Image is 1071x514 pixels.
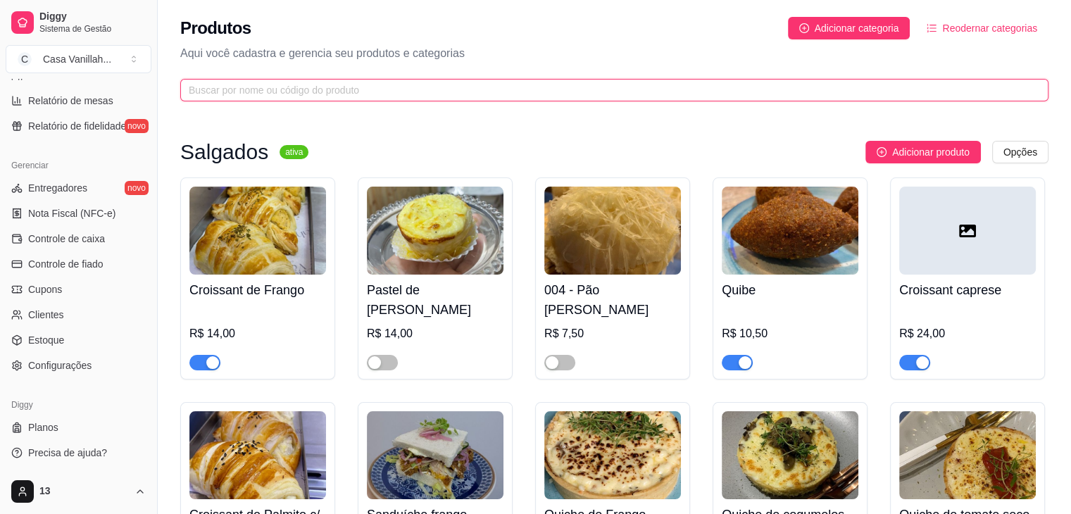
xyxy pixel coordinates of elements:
[6,329,151,351] a: Estoque
[788,17,910,39] button: Adicionar categoria
[39,11,146,23] span: Diggy
[28,420,58,434] span: Planos
[899,280,1036,300] h4: Croissant caprese
[28,206,115,220] span: Nota Fiscal (NFC-e)
[367,325,503,342] div: R$ 14,00
[39,23,146,35] span: Sistema de Gestão
[28,333,64,347] span: Estoque
[28,94,113,108] span: Relatório de mesas
[877,147,887,157] span: plus-circle
[927,23,937,33] span: ordered-list
[6,227,151,250] a: Controle de caixa
[6,416,151,439] a: Planos
[6,89,151,112] a: Relatório de mesas
[28,257,104,271] span: Controle de fiado
[39,485,129,498] span: 13
[28,358,92,372] span: Configurações
[799,23,809,33] span: plus-circle
[180,45,1048,62] p: Aqui você cadastra e gerencia seu produtos e categorias
[899,411,1036,499] img: product-image
[722,325,858,342] div: R$ 10,50
[28,308,64,322] span: Clientes
[280,145,308,159] sup: ativa
[18,52,32,66] span: C
[6,278,151,301] a: Cupons
[722,411,858,499] img: product-image
[892,144,970,160] span: Adicionar produto
[189,325,326,342] div: R$ 14,00
[43,52,111,66] div: Casa Vanillah ...
[6,115,151,137] a: Relatório de fidelidadenovo
[544,187,681,275] img: product-image
[189,187,326,275] img: product-image
[189,411,326,499] img: product-image
[6,475,151,508] button: 13
[189,82,1029,98] input: Buscar por nome ou código do produto
[28,232,105,246] span: Controle de caixa
[28,282,62,296] span: Cupons
[28,446,107,460] span: Precisa de ajuda?
[865,141,981,163] button: Adicionar produto
[6,354,151,377] a: Configurações
[6,253,151,275] a: Controle de fiado
[28,119,126,133] span: Relatório de fidelidade
[180,17,251,39] h2: Produtos
[6,394,151,416] div: Diggy
[6,45,151,73] button: Select a team
[544,325,681,342] div: R$ 7,50
[1003,144,1037,160] span: Opções
[722,280,858,300] h4: Quibe
[6,441,151,464] a: Precisa de ajuda?
[544,280,681,320] h4: 004 - Pão [PERSON_NAME]
[180,144,268,161] h3: Salgados
[722,187,858,275] img: product-image
[6,303,151,326] a: Clientes
[6,177,151,199] a: Entregadoresnovo
[367,280,503,320] h4: Pastel de [PERSON_NAME]
[544,411,681,499] img: product-image
[367,187,503,275] img: product-image
[815,20,899,36] span: Adicionar categoria
[942,20,1037,36] span: Reodernar categorias
[899,325,1036,342] div: R$ 24,00
[992,141,1048,163] button: Opções
[6,202,151,225] a: Nota Fiscal (NFC-e)
[6,6,151,39] a: DiggySistema de Gestão
[915,17,1048,39] button: Reodernar categorias
[6,154,151,177] div: Gerenciar
[189,280,326,300] h4: Croissant de Frango
[28,181,87,195] span: Entregadores
[367,411,503,499] img: product-image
